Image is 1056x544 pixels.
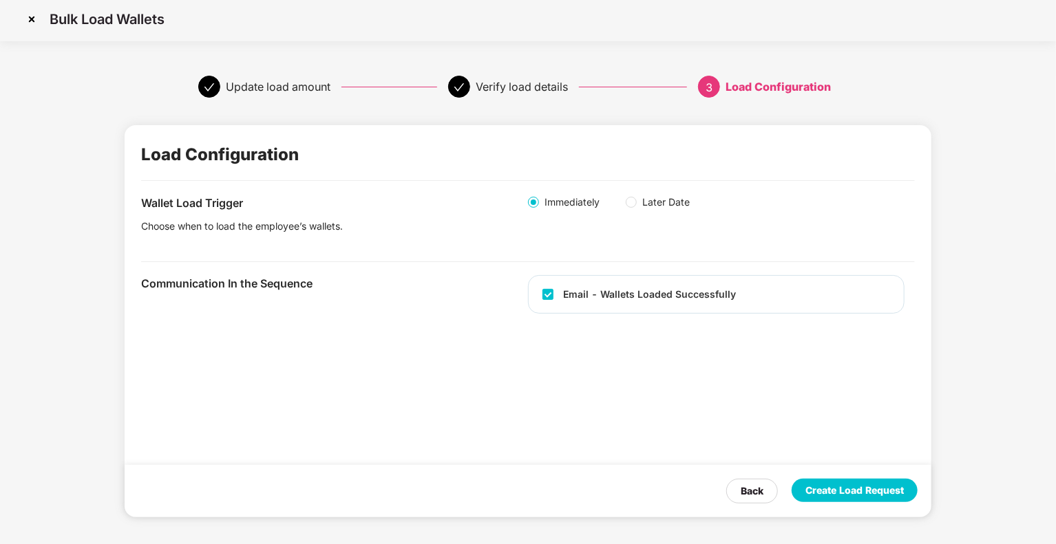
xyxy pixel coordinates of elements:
span: Immediately [539,195,605,210]
div: Wallet Load Trigger [141,195,528,212]
div: Back [741,483,763,499]
div: Choose when to load the employee’s wallets. [141,219,486,234]
div: Email - Wallets Loaded Successfully [563,287,736,302]
span: check [204,82,215,93]
span: Later Date [637,195,695,210]
div: Load Configuration [141,142,299,168]
img: svg+xml;base64,PHN2ZyBpZD0iQ3Jvc3MtMzJ4MzIiIHhtbG5zPSJodHRwOi8vd3d3LnczLm9yZy8yMDAwL3N2ZyIgd2lkdG... [21,8,43,30]
span: check [454,82,465,93]
p: Bulk Load Wallets [50,11,165,28]
div: Load Configuration [726,76,831,98]
span: 3 [706,80,712,94]
div: Verify load details [476,76,568,98]
div: Update load amount [226,76,330,98]
div: Communication In the Sequence [141,275,528,292]
div: Create Load Request [805,483,904,498]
